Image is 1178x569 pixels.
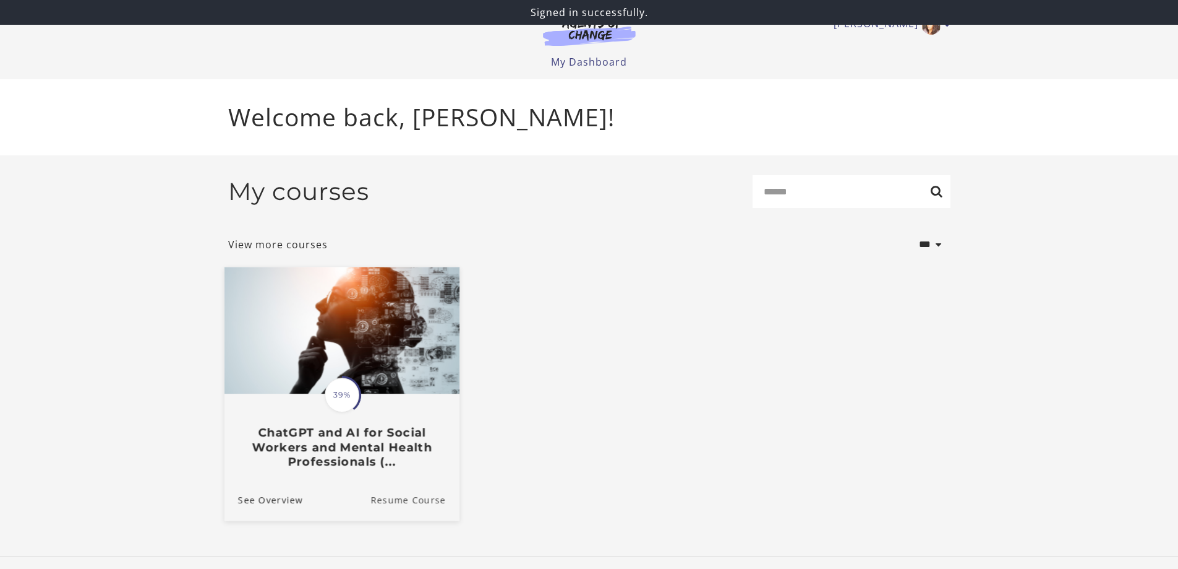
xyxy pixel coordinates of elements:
h3: ChatGPT and AI for Social Workers and Mental Health Professionals (... [237,425,445,469]
h2: My courses [228,177,369,206]
a: My Dashboard [551,55,627,69]
p: Welcome back, [PERSON_NAME]! [228,99,950,136]
img: Agents of Change Logo [530,17,649,46]
a: View more courses [228,237,328,252]
span: 39% [325,378,359,412]
a: Toggle menu [834,15,944,35]
a: ChatGPT and AI for Social Workers and Mental Health Professionals (...: Resume Course [370,479,459,520]
a: ChatGPT and AI for Social Workers and Mental Health Professionals (...: See Overview [224,479,302,520]
p: Signed in successfully. [5,5,1173,20]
